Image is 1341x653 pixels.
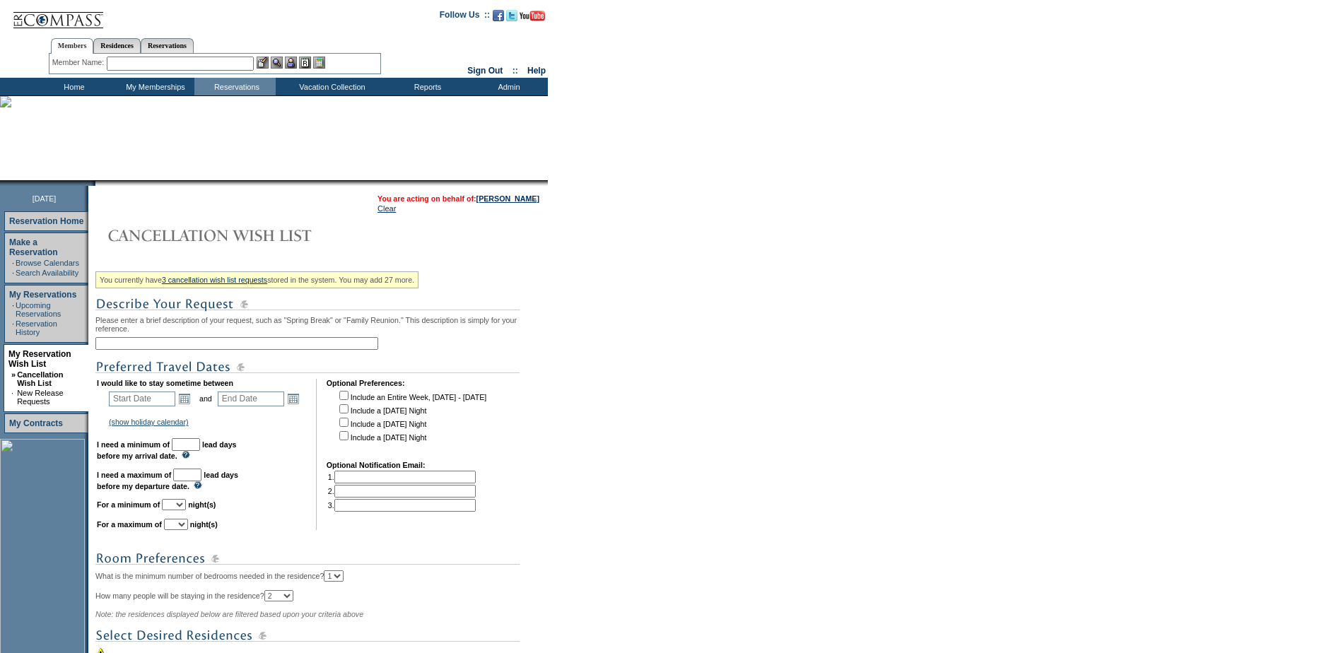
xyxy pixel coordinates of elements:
img: Impersonate [285,57,297,69]
img: questionMark_lightBlue.gif [182,451,190,459]
img: Subscribe to our YouTube Channel [520,11,545,21]
img: blank.gif [95,180,97,186]
span: :: [513,66,518,76]
td: Follow Us :: [440,8,490,25]
a: Open the calendar popup. [177,391,192,406]
a: Search Availability [16,269,78,277]
td: My Memberships [113,78,194,95]
a: Become our fan on Facebook [493,14,504,23]
a: [PERSON_NAME] [476,194,539,203]
a: Sign Out [467,66,503,76]
td: 3. [328,499,476,512]
td: · [12,259,14,267]
b: night(s) [188,500,216,509]
img: Become our fan on Facebook [493,10,504,21]
td: · [12,301,14,318]
img: Cancellation Wish List [95,221,378,249]
a: My Reservations [9,290,76,300]
div: You currently have stored in the system. You may add 27 more. [95,271,418,288]
td: 1. [328,471,476,483]
a: My Reservation Wish List [8,349,71,369]
img: promoShadowLeftCorner.gif [90,180,95,186]
b: I need a minimum of [97,440,170,449]
span: Note: the residences displayed below are filtered based upon your criteria above [95,610,363,618]
b: night(s) [190,520,218,529]
input: Date format: M/D/Y. Shortcut keys: [T] for Today. [UP] or [.] for Next Day. [DOWN] or [,] for Pre... [109,392,175,406]
td: Include an Entire Week, [DATE] - [DATE] Include a [DATE] Night Include a [DATE] Night Include a [... [336,389,486,451]
a: Residences [93,38,141,53]
img: questionMark_lightBlue.gif [194,481,202,489]
img: View [271,57,283,69]
td: · [12,269,14,277]
b: lead days before my arrival date. [97,440,237,460]
td: Vacation Collection [276,78,385,95]
td: Admin [467,78,548,95]
td: · [12,319,14,336]
td: Home [32,78,113,95]
a: Reservation History [16,319,57,336]
b: lead days before my departure date. [97,471,238,490]
a: Make a Reservation [9,237,58,257]
a: My Contracts [9,418,63,428]
td: · [11,389,16,406]
a: Cancellation Wish List [17,370,63,387]
a: Open the calendar popup. [286,391,301,406]
a: New Release Requests [17,389,63,406]
a: Subscribe to our YouTube Channel [520,14,545,23]
img: Follow us on Twitter [506,10,517,21]
td: Reports [385,78,467,95]
b: I would like to stay sometime between [97,379,233,387]
b: For a maximum of [97,520,162,529]
a: Browse Calendars [16,259,79,267]
b: Optional Preferences: [327,379,405,387]
a: Follow us on Twitter [506,14,517,23]
div: Member Name: [52,57,107,69]
a: 3 cancellation wish list requests [162,276,267,284]
a: Reservations [141,38,194,53]
td: and [197,389,214,408]
img: Reservations [299,57,311,69]
a: Members [51,38,94,54]
span: You are acting on behalf of: [377,194,539,203]
a: (show holiday calendar) [109,418,189,426]
img: b_calculator.gif [313,57,325,69]
td: 2. [328,485,476,498]
a: Upcoming Reservations [16,301,61,318]
img: b_edit.gif [257,57,269,69]
b: » [11,370,16,379]
span: [DATE] [33,194,57,203]
a: Clear [377,204,396,213]
b: Optional Notification Email: [327,461,426,469]
input: Date format: M/D/Y. Shortcut keys: [T] for Today. [UP] or [.] for Next Day. [DOWN] or [,] for Pre... [218,392,284,406]
td: Reservations [194,78,276,95]
img: subTtlRoomPreferences.gif [95,550,520,567]
a: Reservation Home [9,216,83,226]
b: For a minimum of [97,500,160,509]
a: Help [527,66,546,76]
b: I need a maximum of [97,471,171,479]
